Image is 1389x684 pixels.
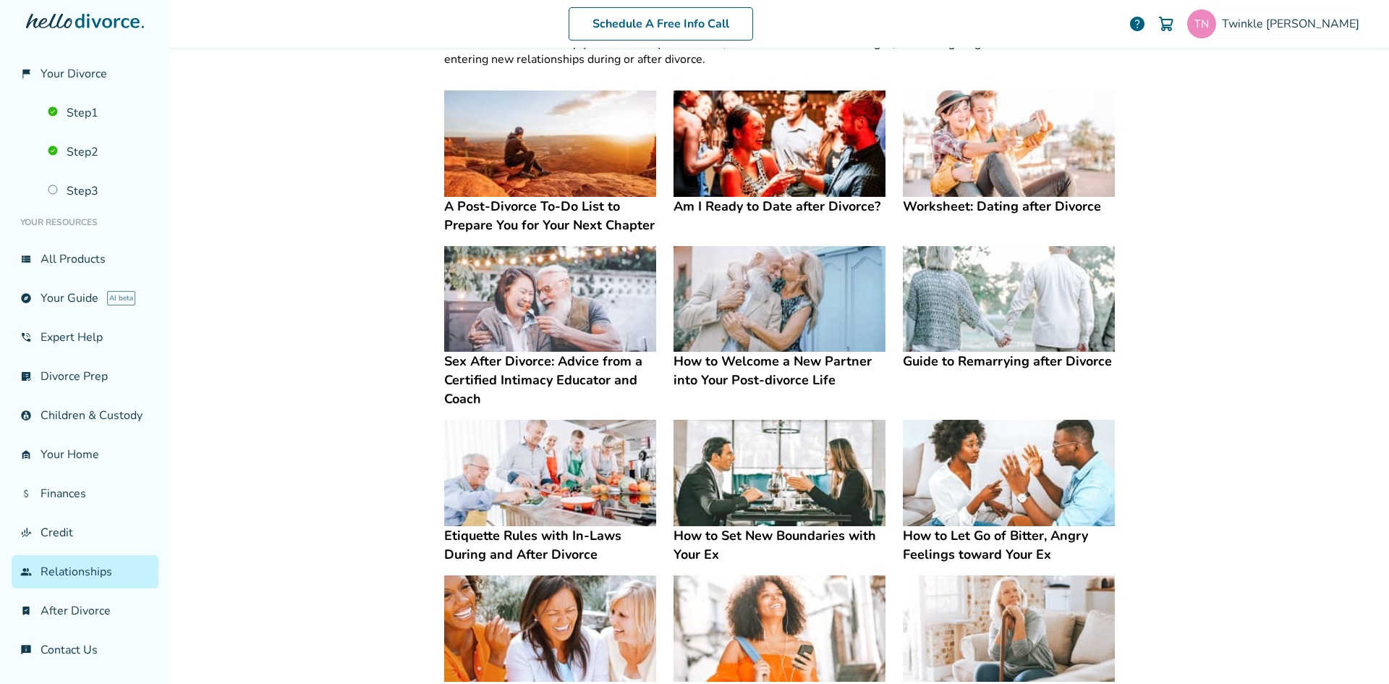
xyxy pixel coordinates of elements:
[41,66,107,82] span: Your Divorce
[674,352,885,389] h4: How to Welcome a New Partner into Your Post-divorce Life
[12,57,158,90] a: flag_2Your Divorce
[674,420,885,526] img: How to Set New Boundaries with Your Ex
[20,253,32,265] span: view_list
[12,516,158,549] a: finance_modeCredit
[903,526,1115,564] h4: How to Let Go of Bitter, Angry Feelings toward Your Ex
[444,575,656,682] img: How to Meet New Friends after Divorce
[674,575,885,682] img: How to Improve Your Relationships After Divorce
[903,352,1115,371] h4: Guide to Remarrying after Divorce
[107,291,135,305] span: AI beta
[444,420,656,526] img: Etiquette Rules with In-Laws During and After Divorce
[12,633,158,667] a: chat_infoContact Us
[39,174,158,208] a: Step3
[903,420,1115,526] img: How to Let Go of Bitter, Angry Feelings toward Your Ex
[903,246,1115,371] a: Guide to Remarrying after DivorceGuide to Remarrying after Divorce
[12,242,158,276] a: view_listAll Products
[903,90,1115,197] img: Worksheet: Dating after Divorce
[674,197,885,216] h4: Am I Ready to Date after Divorce?
[674,420,885,564] a: How to Set New Boundaries with Your ExHow to Set New Boundaries with Your Ex
[20,68,32,80] span: flag_2
[1129,15,1146,33] a: help
[444,526,656,564] h4: Etiquette Rules with In-Laws During and After Divorce
[12,555,158,588] a: groupRelationships
[903,420,1115,564] a: How to Let Go of Bitter, Angry Feelings toward Your ExHow to Let Go of Bitter, Angry Feelings tow...
[39,96,158,130] a: Step1
[444,246,656,409] a: Sex After Divorce: Advice from a Certified Intimacy Educator and CoachSex After Divorce: Advice f...
[444,90,656,235] a: A Post-Divorce To-Do List to Prepare You for Your Next ChapterA Post-Divorce To-Do List to Prepar...
[444,90,656,197] img: A Post-Divorce To-Do List to Prepare You for Your Next Chapter
[903,90,1115,216] a: Worksheet: Dating after DivorceWorksheet: Dating after Divorce
[12,282,158,315] a: exploreYour GuideAI beta
[1157,15,1175,33] img: Cart
[20,605,32,617] span: bookmark_check
[674,246,885,352] img: How to Welcome a New Partner into Your Post-divorce Life
[39,135,158,169] a: Step2
[20,410,32,421] span: account_child
[20,566,32,578] span: group
[444,352,656,408] h4: Sex After Divorce: Advice from a Certified Intimacy Educator and Coach
[12,438,158,471] a: garage_homeYour Home
[20,644,32,656] span: chat_info
[444,197,656,235] h4: A Post-Divorce To-Do List to Prepare You for Your Next Chapter
[12,360,158,393] a: list_alt_checkDivorce Prep
[674,246,885,390] a: How to Welcome a New Partner into Your Post-divorce LifeHow to Welcome a New Partner into Your Po...
[1317,615,1389,684] iframe: Chat Widget
[903,575,1115,682] img: Will I Be Alone Forever? Overcoming Common Divorce Fears
[20,488,32,499] span: attach_money
[12,399,158,432] a: account_childChildren & Custody
[12,594,158,628] a: bookmark_checkAfter Divorce
[12,477,158,510] a: attach_moneyFinances
[1222,16,1365,32] span: Twinkle [PERSON_NAME]
[903,197,1115,216] h4: Worksheet: Dating after Divorce
[674,526,885,564] h4: How to Set New Boundaries with Your Ex
[569,7,753,41] a: Schedule A Free Info Call
[674,90,885,216] a: Am I Ready to Date after Divorce?Am I Ready to Date after Divorce?
[20,449,32,460] span: garage_home
[20,371,32,382] span: list_alt_check
[20,292,32,304] span: explore
[12,208,158,237] li: Your Resources
[20,332,32,343] span: phone_in_talk
[444,420,656,564] a: Etiquette Rules with In-Laws During and After DivorceEtiquette Rules with In-Laws During and Afte...
[674,90,885,197] img: Am I Ready to Date after Divorce?
[20,527,32,539] span: finance_mode
[1187,9,1216,38] img: twwinnkle@yahoo.com
[12,321,158,354] a: phone_in_talkExpert Help
[903,246,1115,352] img: Guide to Remarrying after Divorce
[444,246,656,352] img: Sex After Divorce: Advice from a Certified Intimacy Educator and Coach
